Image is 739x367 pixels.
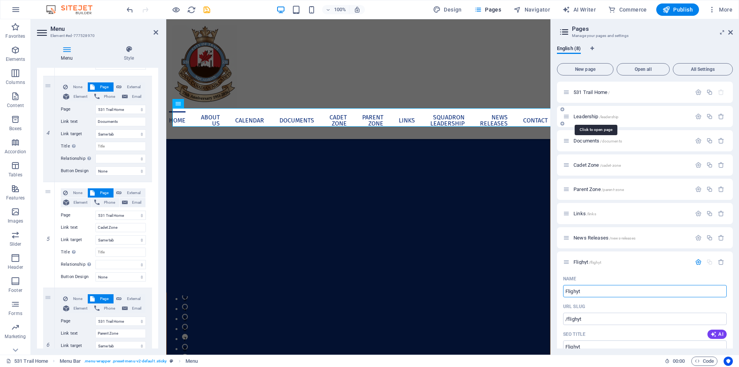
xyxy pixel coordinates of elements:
[706,186,713,193] div: Duplicate
[202,5,211,14] button: save
[605,3,650,16] button: Commerce
[600,163,621,168] span: /cadet-zone
[114,82,145,92] button: External
[573,89,610,95] span: 531 Trail Home
[656,3,699,16] button: Publish
[124,188,143,198] span: External
[571,187,691,192] div: Parent Zone/parent-zone
[8,310,22,317] p: Forms
[42,130,54,136] em: 4
[130,92,143,101] span: Email
[60,357,198,366] nav: breadcrumb
[695,113,702,120] div: Settings
[572,25,733,32] h2: Pages
[608,6,647,13] span: Commerce
[42,342,54,348] em: 6
[695,186,702,193] div: Settings
[97,82,111,92] span: Page
[95,223,146,232] input: Link text...
[602,188,624,192] span: /parent-zone
[61,105,95,114] label: Page
[510,3,553,16] button: Navigator
[6,357,48,366] a: Click to cancel selection. Double-click to open Pages
[571,90,691,95] div: 531 Trail Home/
[662,6,693,13] span: Publish
[695,210,702,217] div: Settings
[102,304,117,313] span: Phone
[114,294,145,303] button: External
[9,126,22,132] p: Boxes
[563,331,585,337] p: SEO Title
[562,6,596,13] span: AI Writer
[42,236,54,242] em: 5
[705,3,736,16] button: More
[5,149,26,155] p: Accordion
[724,357,733,366] button: Usercentrics
[171,5,181,14] button: Click here to leave preview mode and continue editing
[61,211,95,220] label: Page
[70,82,85,92] span: None
[513,6,550,13] span: Navigator
[61,166,95,176] label: Button Design
[61,223,95,232] label: Link text
[589,260,601,265] span: /flighyt
[708,6,732,13] span: More
[95,248,146,257] input: Title
[718,210,724,217] div: Remove
[433,6,462,13] span: Design
[571,163,691,168] div: Cadet Zone/cadet-zone
[61,235,95,245] label: Link target
[5,33,25,39] p: Favorites
[563,303,585,310] p: URL SLUG
[557,63,614,75] button: New page
[718,162,724,168] div: Remove
[8,218,23,224] p: Images
[354,6,361,13] i: On resize automatically adjust zoom level to fit chosen device.
[61,248,95,257] label: Title
[706,235,713,241] div: Duplicate
[695,235,702,241] div: Settings
[571,138,691,143] div: Documents/documents
[706,113,713,120] div: Duplicate
[608,90,610,95] span: /
[97,188,111,198] span: Page
[16,315,22,320] button: 7
[92,198,119,207] button: Phone
[44,5,102,14] img: Editor Logo
[16,295,22,300] button: 5
[430,3,465,16] div: Design (Ctrl+Alt+Y)
[571,211,691,216] div: Links/links
[706,210,713,217] div: Duplicate
[50,25,158,32] h2: Menu
[430,3,465,16] button: Design
[16,285,22,290] button: 4
[571,260,691,265] div: Flighyt/flighyt
[471,3,504,16] button: Pages
[102,198,117,207] span: Phone
[50,32,143,39] h3: Element #ed-777528970
[97,294,111,303] span: Page
[673,357,685,366] span: 00 00
[678,358,679,364] span: :
[61,129,95,139] label: Link target
[70,188,85,198] span: None
[61,341,95,350] label: Link target
[88,188,114,198] button: Page
[16,325,22,330] button: 8
[114,188,145,198] button: External
[706,162,713,168] div: Duplicate
[6,79,25,85] p: Columns
[560,67,610,72] span: New page
[187,5,196,14] i: Reload page
[676,67,729,72] span: All Settings
[61,329,95,338] label: Link text
[61,304,92,313] button: Element
[120,198,145,207] button: Email
[61,154,95,163] label: Relationship
[61,272,95,282] label: Button Design
[695,89,702,96] div: Settings
[718,137,724,144] div: Remove
[563,303,585,310] label: Last part of the URL for this page
[88,82,114,92] button: Page
[120,92,145,101] button: Email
